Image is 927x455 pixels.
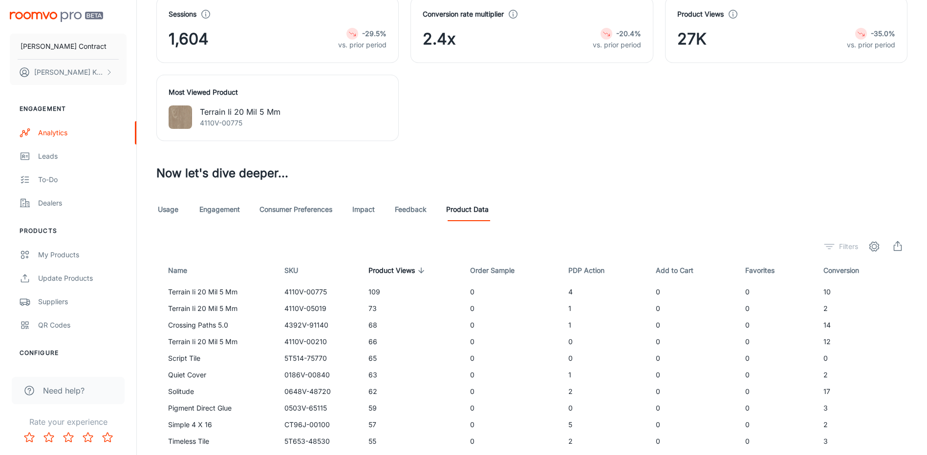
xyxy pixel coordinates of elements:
[737,416,816,433] td: 0
[277,367,361,383] td: 0186V-00840
[648,416,737,433] td: 0
[847,40,895,50] p: vs. prior period
[277,317,361,333] td: 4392V-91140
[38,151,127,162] div: Leads
[816,400,907,416] td: 3
[156,284,277,300] td: Terrain Ii 20 Mil 5 Mm
[462,367,561,383] td: 0
[34,67,103,78] p: [PERSON_NAME] Kagwisa
[156,333,277,350] td: Terrain Ii 20 Mil 5 Mm
[816,367,907,383] td: 2
[156,433,277,450] td: Timeless Tile
[156,400,277,416] td: Pigment Direct Glue
[362,29,387,38] strong: -29.5%
[561,400,648,416] td: 0
[361,333,462,350] td: 66
[361,300,462,317] td: 73
[277,284,361,300] td: 4110V-00775
[43,385,85,396] span: Need help?
[816,300,907,317] td: 2
[888,237,907,256] button: export
[561,383,648,400] td: 2
[169,87,387,98] h4: Most Viewed Product
[156,198,180,221] a: Usage
[823,265,872,276] span: Conversion
[156,300,277,317] td: Terrain Ii 20 Mil 5 Mm
[462,400,561,416] td: 0
[648,350,737,367] td: 0
[737,367,816,383] td: 0
[737,284,816,300] td: 0
[169,105,192,129] img: Terrain Ii 20 Mil 5 Mm
[561,416,648,433] td: 5
[470,265,527,276] span: Order Sample
[561,350,648,367] td: 0
[361,383,462,400] td: 62
[38,273,127,284] div: Update Products
[561,300,648,317] td: 1
[648,284,737,300] td: 0
[277,350,361,367] td: 5T514-75770
[656,265,706,276] span: Add to Cart
[648,367,737,383] td: 0
[568,265,617,276] span: PDP Action
[361,433,462,450] td: 55
[199,198,240,221] a: Engagement
[361,416,462,433] td: 57
[561,333,648,350] td: 0
[10,34,127,59] button: [PERSON_NAME] Contract
[277,433,361,450] td: 5T653-48530
[648,433,737,450] td: 0
[462,416,561,433] td: 0
[277,383,361,400] td: 0648V-48720
[21,41,107,52] p: [PERSON_NAME] Contract
[648,300,737,317] td: 0
[737,433,816,450] td: 0
[361,284,462,300] td: 109
[648,400,737,416] td: 0
[677,9,724,20] h4: Product Views
[156,383,277,400] td: Solitude
[737,400,816,416] td: 0
[361,367,462,383] td: 63
[156,317,277,333] td: Crossing Paths 5.0
[169,27,209,51] span: 1,604
[277,416,361,433] td: CT96J-00100
[10,60,127,85] button: [PERSON_NAME] Kagwisa
[395,198,427,221] a: Feedback
[8,416,129,428] p: Rate your experience
[462,383,561,400] td: 0
[737,333,816,350] td: 0
[871,29,895,38] strong: -35.0%
[361,350,462,367] td: 65
[277,400,361,416] td: 0503V-65115
[284,265,311,276] span: SKU
[277,300,361,317] td: 4110V-05019
[38,198,127,208] div: Dealers
[368,265,428,276] span: Product Views
[259,198,332,221] a: Consumer Preferences
[10,12,103,22] img: Roomvo PRO Beta
[156,350,277,367] td: Script Tile
[816,383,907,400] td: 17
[38,174,127,185] div: To-do
[156,416,277,433] td: Simple 4 X 16
[352,198,375,221] a: Impact
[446,198,489,221] a: Product Data
[169,9,196,20] h4: Sessions
[78,428,98,447] button: Rate 4 star
[816,317,907,333] td: 14
[561,317,648,333] td: 1
[59,428,78,447] button: Rate 3 star
[888,237,907,256] span: Export CSV
[200,106,280,118] p: Terrain Ii 20 Mil 5 Mm
[737,317,816,333] td: 0
[816,433,907,450] td: 3
[561,433,648,450] td: 2
[462,433,561,450] td: 0
[361,400,462,416] td: 59
[462,284,561,300] td: 0
[677,27,707,51] span: 27K
[462,317,561,333] td: 0
[156,367,277,383] td: Quiet Cover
